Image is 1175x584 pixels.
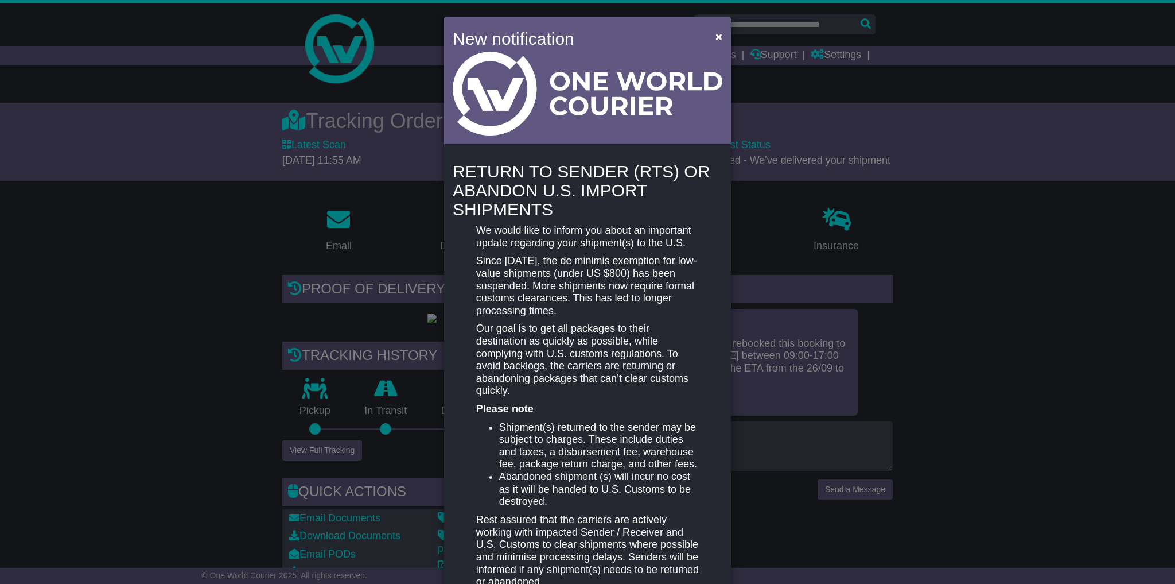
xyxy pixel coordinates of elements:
p: Since [DATE], the de minimis exemption for low-value shipments (under US $800) has been suspended... [476,255,699,317]
h4: New notification [453,26,699,52]
strong: Please note [476,403,534,415]
span: × [715,30,722,43]
li: Shipment(s) returned to the sender may be subject to charges. These include duties and taxes, a d... [499,421,699,471]
p: Our goal is to get all packages to their destination as quickly as possible, while complying with... [476,323,699,397]
img: Light [453,52,722,136]
li: Abandoned shipment (s) will incur no cost as it will be handed to U.S. Customs to be destroyed. [499,471,699,508]
p: We would like to inform you about an important update regarding your shipment(s) to the U.S. [476,225,699,249]
button: Close [710,25,728,48]
h4: RETURN TO SENDER (RTS) OR ABANDON U.S. IMPORT SHIPMENTS [453,162,722,219]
